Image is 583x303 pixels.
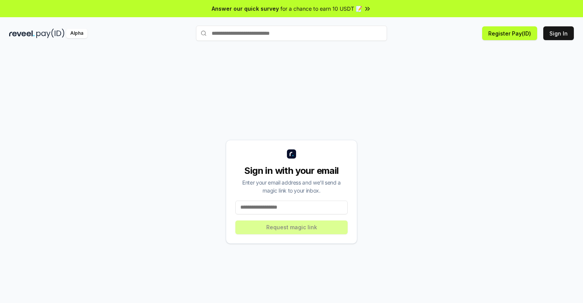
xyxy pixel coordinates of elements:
div: Enter your email address and we’ll send a magic link to your inbox. [235,178,348,194]
div: Alpha [66,29,87,38]
img: pay_id [36,29,65,38]
span: Answer our quick survey [212,5,279,13]
button: Sign In [543,26,574,40]
button: Register Pay(ID) [482,26,537,40]
span: for a chance to earn 10 USDT 📝 [280,5,362,13]
img: reveel_dark [9,29,35,38]
div: Sign in with your email [235,165,348,177]
img: logo_small [287,149,296,159]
